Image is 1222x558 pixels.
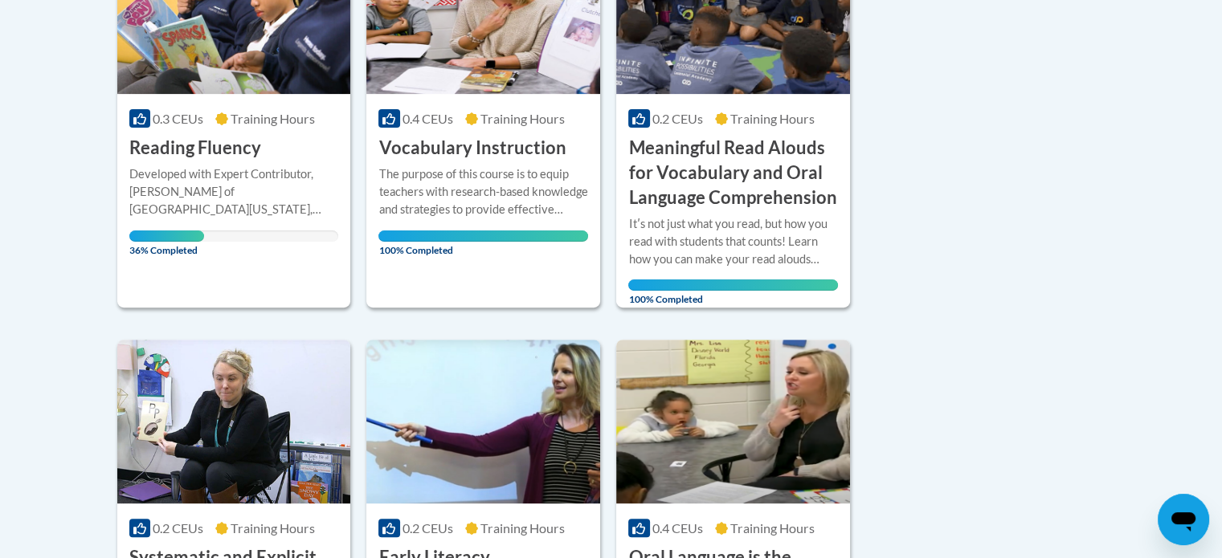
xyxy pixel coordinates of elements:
[403,111,453,126] span: 0.4 CEUs
[616,340,850,503] img: Course Logo
[628,279,838,305] span: 100% Completed
[480,520,565,536] span: Training Hours
[129,165,339,218] div: Developed with Expert Contributor, [PERSON_NAME] of [GEOGRAPHIC_DATA][US_STATE], [GEOGRAPHIC_DATA...
[129,230,205,242] div: Your progress
[129,230,205,256] span: 36% Completed
[628,136,838,210] h3: Meaningful Read Alouds for Vocabulary and Oral Language Comprehension
[153,520,203,536] span: 0.2 CEUs
[231,111,315,126] span: Training Hours
[652,111,703,126] span: 0.2 CEUs
[378,165,588,218] div: The purpose of this course is to equip teachers with research-based knowledge and strategies to p...
[652,520,703,536] span: 0.4 CEUs
[378,230,588,242] div: Your progress
[378,136,566,161] h3: Vocabulary Instruction
[1158,494,1209,545] iframe: Button to launch messaging window
[480,111,565,126] span: Training Hours
[366,340,600,503] img: Course Logo
[628,215,838,268] div: Itʹs not just what you read, but how you read with students that counts! Learn how you can make y...
[117,340,351,503] img: Course Logo
[378,230,588,256] span: 100% Completed
[129,136,261,161] h3: Reading Fluency
[153,111,203,126] span: 0.3 CEUs
[730,111,815,126] span: Training Hours
[403,520,453,536] span: 0.2 CEUs
[730,520,815,536] span: Training Hours
[628,279,838,291] div: Your progress
[231,520,315,536] span: Training Hours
